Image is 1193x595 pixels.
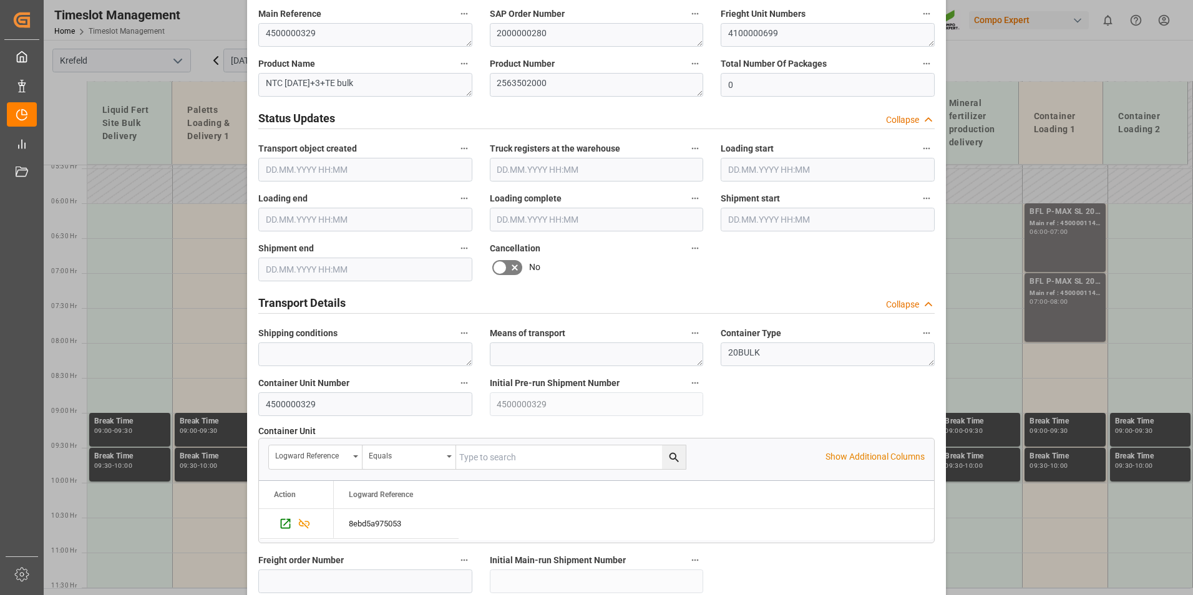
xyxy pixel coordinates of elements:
[490,208,704,231] input: DD.MM.YYYY HH:MM
[456,6,472,22] button: Main Reference
[721,208,935,231] input: DD.MM.YYYY HH:MM
[258,73,472,97] textarea: NTC [DATE]+3+TE bulk
[258,57,315,70] span: Product Name
[274,490,296,499] div: Action
[490,158,704,181] input: DD.MM.YYYY HH:MM
[334,509,459,539] div: Press SPACE to select this row.
[490,554,626,567] span: Initial Main-run Shipment Number
[825,450,925,463] p: Show Additional Columns
[490,377,620,390] span: Initial Pre-run Shipment Number
[529,261,540,274] span: No
[721,142,774,155] span: Loading start
[490,7,565,21] span: SAP Order Number
[721,158,935,181] input: DD.MM.YYYY HH:MM
[369,447,442,462] div: Equals
[490,57,555,70] span: Product Number
[687,240,703,256] button: Cancellation
[258,110,335,127] h2: Status Updates
[687,552,703,568] button: Initial Main-run Shipment Number
[258,158,472,181] input: DD.MM.YYYY HH:MM
[490,327,565,340] span: Means of transport
[258,142,357,155] span: Transport object created
[258,258,472,281] input: DD.MM.YYYY HH:MM
[886,298,919,311] div: Collapse
[258,208,472,231] input: DD.MM.YYYY HH:MM
[456,56,472,72] button: Product Name
[918,325,935,341] button: Container Type
[918,190,935,206] button: Shipment start
[269,445,363,469] button: open menu
[258,554,344,567] span: Freight order Number
[456,140,472,157] button: Transport object created
[687,140,703,157] button: Truck registers at the warehouse
[258,327,338,340] span: Shipping conditions
[456,445,686,469] input: Type to search
[258,425,316,438] span: Container Unit
[456,190,472,206] button: Loading end
[886,114,919,127] div: Collapse
[490,242,540,255] span: Cancellation
[687,325,703,341] button: Means of transport
[349,490,413,499] span: Logward Reference
[456,240,472,256] button: Shipment end
[456,375,472,391] button: Container Unit Number
[918,56,935,72] button: Total Number Of Packages
[258,192,308,205] span: Loading end
[687,190,703,206] button: Loading complete
[490,192,562,205] span: Loading complete
[258,294,346,311] h2: Transport Details
[687,56,703,72] button: Product Number
[490,142,620,155] span: Truck registers at the warehouse
[275,447,349,462] div: Logward Reference
[918,6,935,22] button: Frieght Unit Numbers
[721,57,827,70] span: Total Number Of Packages
[721,7,806,21] span: Frieght Unit Numbers
[363,445,456,469] button: open menu
[918,140,935,157] button: Loading start
[258,7,321,21] span: Main Reference
[456,325,472,341] button: Shipping conditions
[258,242,314,255] span: Shipment end
[721,342,935,366] textarea: 20BULK
[258,23,472,47] textarea: 4500000329
[258,377,349,390] span: Container Unit Number
[662,445,686,469] button: search button
[259,509,334,539] div: Press SPACE to select this row.
[334,509,459,538] div: 8ebd5a975053
[687,375,703,391] button: Initial Pre-run Shipment Number
[687,6,703,22] button: SAP Order Number
[490,73,704,97] textarea: 2563502000
[721,23,935,47] textarea: 4100000699
[721,192,780,205] span: Shipment start
[456,552,472,568] button: Freight order Number
[721,327,781,340] span: Container Type
[490,23,704,47] textarea: 2000000280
